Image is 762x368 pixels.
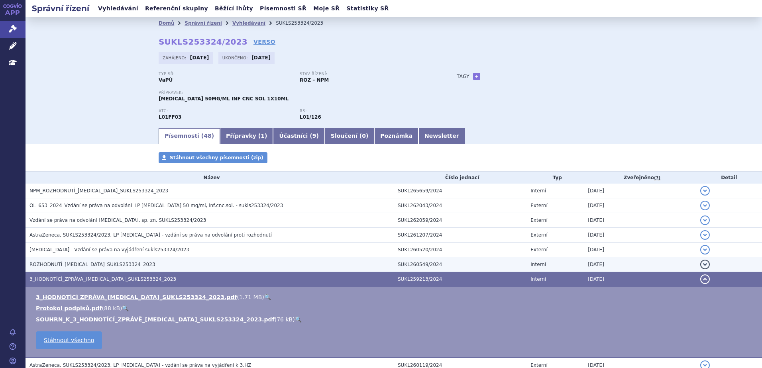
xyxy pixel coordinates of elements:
span: Externí [530,203,547,208]
a: Vyhledávání [96,3,141,14]
span: Externí [530,232,547,238]
strong: [DATE] [251,55,271,61]
strong: SUKLS253324/2023 [159,37,247,47]
span: 76 kB [277,316,293,323]
a: Stáhnout všechno [36,331,102,349]
a: Protokol podpisů.pdf [36,305,102,311]
button: detail [700,186,710,196]
th: Číslo jednací [394,172,526,184]
span: NPM_ROZHODNUTÍ_IMFINZI_SUKLS253324_2023 [29,188,168,194]
span: [MEDICAL_DATA] 50MG/ML INF CNC SOL 1X10ML [159,96,289,102]
td: [DATE] [584,272,696,287]
span: 9 [312,133,316,139]
a: Správní řízení [185,20,222,26]
a: 🔍 [122,305,129,311]
td: SUKL259213/2024 [394,272,526,287]
span: 88 kB [104,305,120,311]
a: Běžící lhůty [212,3,255,14]
abbr: (?) [654,175,660,181]
strong: ROZ – NPM [300,77,329,83]
td: [DATE] [584,228,696,243]
p: RS: [300,109,433,114]
a: Poznámka [374,128,418,144]
td: [DATE] [584,213,696,228]
button: detail [700,260,710,269]
span: 48 [204,133,211,139]
a: SOUHRN_K_3_HODNOTÍCÍ_ZPRÁVĚ_[MEDICAL_DATA]_SUKLS253324_2023.pdf [36,316,275,323]
td: [DATE] [584,257,696,272]
td: SUKL260520/2024 [394,243,526,257]
th: Detail [696,172,762,184]
th: Typ [526,172,584,184]
a: Přípravky (1) [220,128,273,144]
a: Referenční skupiny [143,3,210,14]
a: Písemnosti (48) [159,128,220,144]
p: Stav řízení: [300,72,433,76]
li: ( ) [36,293,754,301]
a: Vyhledávání [232,20,265,26]
a: Písemnosti SŘ [257,3,309,14]
a: 🔍 [264,294,271,300]
a: Moje SŘ [311,3,342,14]
a: Stáhnout všechny písemnosti (zip) [159,152,267,163]
a: Statistiky SŘ [344,3,391,14]
span: AstraZeneca, SUKLS253324/2023, LP IMFINZI - vzdání se práva na vyjádření k 3.HZ [29,362,251,368]
a: Sloučení (0) [325,128,374,144]
td: SUKL261207/2024 [394,228,526,243]
li: SUKLS253324/2023 [276,17,334,29]
button: detail [700,201,710,210]
a: 🔍 [295,316,302,323]
span: Ukončeno: [222,55,249,61]
span: ROZHODNUTÍ_IMFINZI_SUKLS253324_2023 [29,262,155,267]
p: ATC: [159,109,292,114]
p: Typ SŘ: [159,72,292,76]
span: IMFINZI - Vzdání se práva na vyjádření sukls253324/2023 [29,247,189,253]
a: 3_HODNOTÍCÍ ZPRÁVA_[MEDICAL_DATA]_SUKLS253324_2023.pdf [36,294,237,300]
strong: DURVALUMAB [159,114,181,120]
span: AstraZeneca, SUKLS253324/2023, LP IMFINZI - vzdání se práva na odvolání proti rozhodnutí [29,232,272,238]
a: Domů [159,20,174,26]
strong: [DATE] [190,55,209,61]
strong: VaPÚ [159,77,173,83]
span: Externí [530,247,547,253]
a: + [473,73,480,80]
a: Účastníci (9) [273,128,324,144]
a: Newsletter [418,128,465,144]
span: OL_653_2024_Vzdání se práva na odvolání_LP IMFINZI 50 mg/ml, inf.cnc.sol. - sukls253324/2023 [29,203,283,208]
p: Přípravek: [159,90,441,95]
span: 1.71 MB [239,294,262,300]
span: 3_HODNOTÍCÍ_ZPRÁVA_IMFINZI_SUKLS253324_2023 [29,276,176,282]
th: Název [26,172,394,184]
button: detail [700,274,710,284]
span: Interní [530,262,546,267]
a: VERSO [253,38,275,46]
button: detail [700,245,710,254]
th: Zveřejněno [584,172,696,184]
span: Externí [530,217,547,223]
td: SUKL262043/2024 [394,198,526,213]
button: detail [700,230,710,240]
span: 1 [261,133,265,139]
li: ( ) [36,315,754,323]
span: Interní [530,276,546,282]
button: detail [700,215,710,225]
td: [DATE] [584,243,696,257]
h3: Tagy [457,72,469,81]
td: SUKL265659/2024 [394,184,526,198]
span: Stáhnout všechny písemnosti (zip) [170,155,263,161]
li: ( ) [36,304,754,312]
span: Zahájeno: [163,55,188,61]
h2: Správní řízení [26,3,96,14]
td: [DATE] [584,184,696,198]
span: 0 [362,133,366,139]
td: SUKL260549/2024 [394,257,526,272]
strong: durvalumab [300,114,321,120]
td: SUKL262059/2024 [394,213,526,228]
span: Vzdání se práva na odvolání IMFINZI, sp. zn. SUKLS253324/2023 [29,217,206,223]
td: [DATE] [584,198,696,213]
span: Interní [530,188,546,194]
span: Externí [530,362,547,368]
